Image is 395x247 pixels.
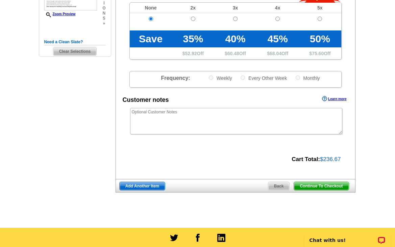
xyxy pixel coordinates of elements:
td: 40% [214,30,256,47]
span: n [102,11,105,16]
span: Add Another Item [120,182,165,190]
span: Frequency: [161,75,190,81]
span: Continue To Checkout [294,182,348,190]
a: Back [268,182,290,190]
span: s [102,16,105,21]
td: 35% [172,30,214,47]
td: 45% [256,30,299,47]
td: $ Off [299,47,341,59]
td: 3x [214,3,256,13]
input: Weekly [209,75,213,80]
td: 4x [256,3,299,13]
iframe: LiveChat chat widget [300,226,395,247]
td: $ Off [172,47,214,59]
td: $ Off [256,47,299,59]
label: Monthly [295,75,320,81]
span: 75.60 [312,51,324,56]
td: None [130,3,172,13]
span: 60.48 [227,51,239,56]
div: Customer notes [123,95,169,105]
span: Clear Selections [53,47,96,55]
label: Every Other Week [240,75,287,81]
span: 52.92 [185,51,197,56]
span: 68.04 [270,51,281,56]
td: 50% [299,30,341,47]
input: Every Other Week [241,75,245,80]
span: » [102,21,105,26]
strong: Cart Total: [292,156,320,162]
input: Monthly [296,75,300,80]
td: 2x [172,3,214,13]
h5: Need a Clean Slate? [44,39,106,45]
span: Back [268,182,290,190]
span: o [102,6,105,11]
a: Learn more [322,96,346,102]
td: $ Off [214,47,256,59]
td: 5x [299,3,341,13]
td: Save [130,30,172,47]
span: $236.67 [320,156,341,162]
label: Weekly [208,75,232,81]
a: Zoom Preview [44,12,76,16]
span: i [102,1,105,6]
a: Add Another Item [119,182,165,190]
